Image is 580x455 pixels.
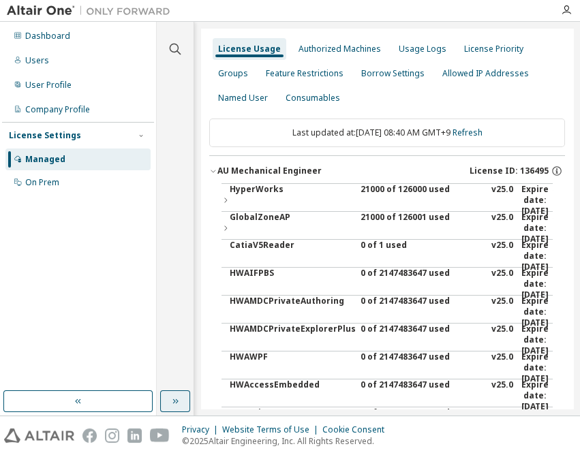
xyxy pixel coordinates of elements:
div: 0 of 2147483647 used [361,351,483,384]
button: CatiaV5Reader0 of 1 usedv25.0Expire date:[DATE] [230,240,553,272]
div: Expire date: [DATE] [521,184,553,217]
div: Users [25,55,49,66]
div: Expire date: [DATE] [521,324,553,356]
button: HWAccessEmbedded0 of 2147483647 usedv25.0Expire date:[DATE] [230,379,553,412]
div: AU Mechanical Engineer [217,166,322,176]
div: v25.0 [491,351,513,384]
div: Managed [25,154,65,165]
div: HyperWorks [230,184,352,217]
div: Website Terms of Use [222,424,322,435]
div: 0 of 1 used [361,240,483,272]
div: Expire date: [DATE] [521,351,553,384]
div: Expire date: [DATE] [521,240,553,272]
div: 0 of 2147483647 used [361,268,483,300]
div: Expire date: [DATE] [521,296,553,328]
div: Expire date: [DATE] [521,407,553,440]
button: GlobalZoneAP21000 of 126001 usedv25.0Expire date:[DATE] [222,212,553,245]
div: v25.0 [491,296,513,328]
img: instagram.svg [105,428,119,443]
div: v25.0 [491,212,513,245]
img: linkedin.svg [127,428,142,443]
button: HWActivate0 of 2147483647 usedv25.0Expire date:[DATE] [230,407,553,440]
img: youtube.svg [150,428,170,443]
p: © 2025 Altair Engineering, Inc. All Rights Reserved. [182,435,393,447]
div: v25.0 [491,268,513,300]
div: v25.0 [491,324,513,356]
div: v25.0 [491,184,513,217]
div: HWAWPF [230,351,352,384]
div: Consumables [286,93,340,104]
div: GlobalZoneAP [230,212,352,245]
div: Company Profile [25,104,90,115]
div: HWAccessEmbedded [230,379,352,412]
div: Expire date: [DATE] [521,268,553,300]
div: On Prem [25,177,59,188]
div: Usage Logs [399,44,446,54]
div: Privacy [182,424,222,435]
div: HWAMDCPrivateAuthoring [230,296,352,328]
div: Expire date: [DATE] [521,212,553,245]
div: HWAIFPBS [230,268,352,300]
div: HWActivate [230,407,352,440]
div: Expire date: [DATE] [521,379,553,412]
button: AU Mechanical EngineerLicense ID: 136495 [209,156,565,186]
button: HWAWPF0 of 2147483647 usedv25.0Expire date:[DATE] [230,351,553,384]
div: CatiaV5Reader [230,240,352,272]
img: facebook.svg [82,428,97,443]
button: HWAIFPBS0 of 2147483647 usedv25.0Expire date:[DATE] [230,268,553,300]
div: License Usage [218,44,281,54]
div: Cookie Consent [322,424,393,435]
div: Feature Restrictions [266,68,344,79]
div: Last updated at: [DATE] 08:40 AM GMT+9 [209,119,565,147]
div: 21000 of 126001 used [361,212,483,245]
div: 0 of 2147483647 used [361,379,483,412]
div: Dashboard [25,31,70,42]
div: HWAMDCPrivateExplorerPlus [230,324,352,356]
div: v25.0 [491,240,513,272]
div: Groups [218,68,248,79]
div: User Profile [25,80,72,91]
div: Named User [218,93,268,104]
div: v25.0 [491,407,513,440]
div: Borrow Settings [361,68,425,79]
div: Authorized Machines [299,44,381,54]
a: Refresh [453,127,483,138]
div: 21000 of 126000 used [361,184,483,217]
div: Allowed IP Addresses [442,68,529,79]
img: altair_logo.svg [4,428,74,443]
span: License ID: 136495 [470,166,549,176]
div: 0 of 2147483647 used [361,407,483,440]
div: v25.0 [491,379,513,412]
button: HWAMDCPrivateExplorerPlus0 of 2147483647 usedv25.0Expire date:[DATE] [230,324,553,356]
div: License Priority [464,44,523,54]
div: 0 of 2147483647 used [361,324,483,356]
img: Altair One [7,4,177,18]
button: HyperWorks21000 of 126000 usedv25.0Expire date:[DATE] [222,184,553,217]
button: HWAMDCPrivateAuthoring0 of 2147483647 usedv25.0Expire date:[DATE] [230,296,553,328]
div: License Settings [9,130,81,141]
div: 0 of 2147483647 used [361,296,483,328]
